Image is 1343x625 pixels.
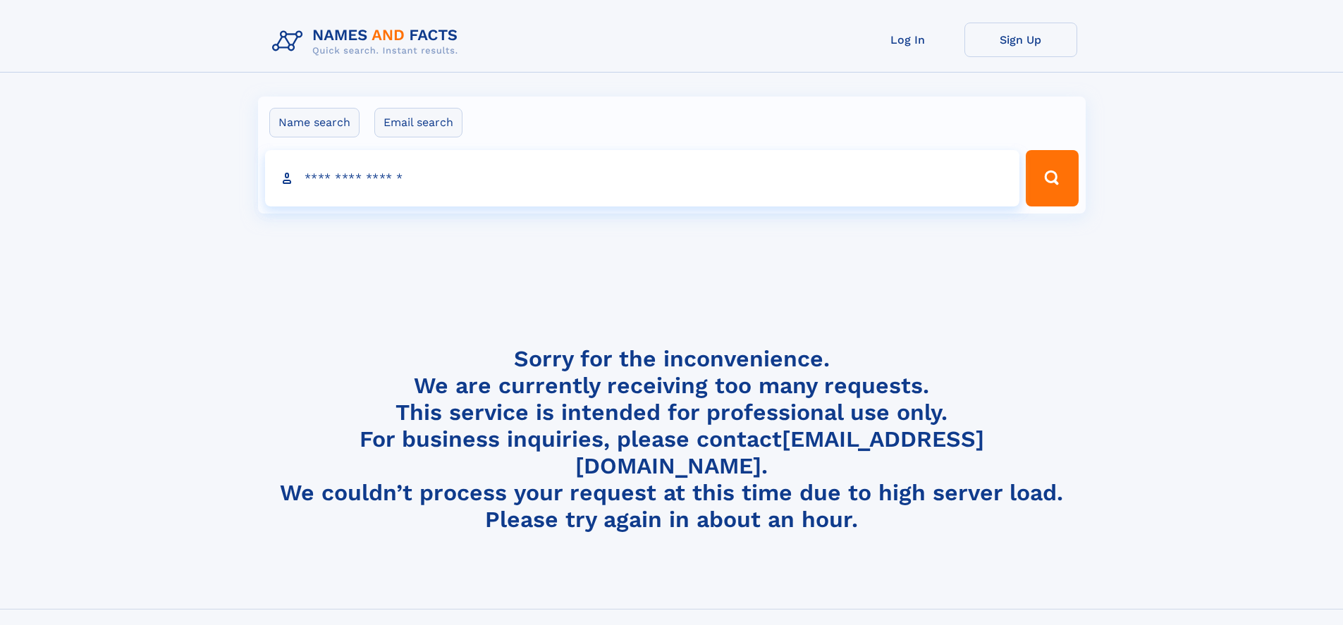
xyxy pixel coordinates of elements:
[266,345,1077,533] h4: Sorry for the inconvenience. We are currently receiving too many requests. This service is intend...
[374,108,462,137] label: Email search
[265,150,1020,206] input: search input
[269,108,360,137] label: Name search
[852,23,964,57] a: Log In
[575,426,984,479] a: [EMAIL_ADDRESS][DOMAIN_NAME]
[266,23,470,61] img: Logo Names and Facts
[1026,150,1078,206] button: Search Button
[964,23,1077,57] a: Sign Up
